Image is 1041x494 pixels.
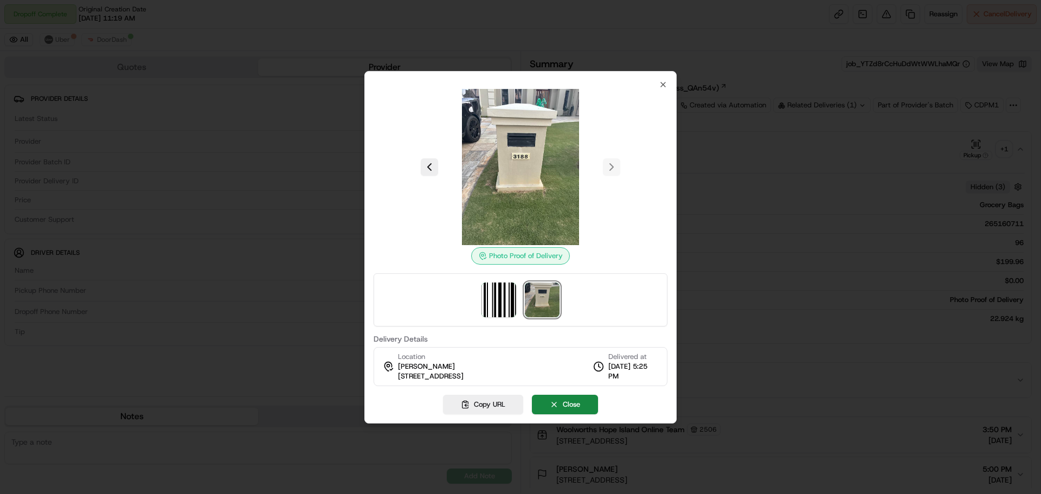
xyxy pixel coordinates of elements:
[608,362,658,381] span: [DATE] 5:25 PM
[442,89,599,245] img: photo_proof_of_delivery image
[374,335,667,343] label: Delivery Details
[398,371,464,381] span: [STREET_ADDRESS]
[608,352,658,362] span: Delivered at
[471,247,570,265] div: Photo Proof of Delivery
[398,362,455,371] span: [PERSON_NAME]
[443,395,523,414] button: Copy URL
[525,283,560,317] img: photo_proof_of_delivery image
[532,395,598,414] button: Close
[398,352,425,362] span: Location
[481,283,516,317] img: barcode_scan_on_pickup image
